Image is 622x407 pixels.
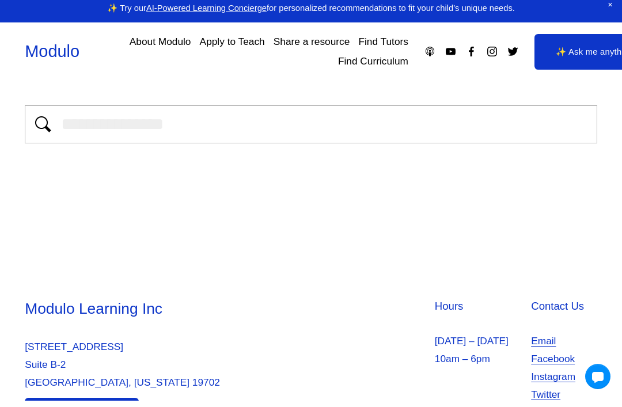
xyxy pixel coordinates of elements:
a: YouTube [445,52,457,64]
a: Twitter [507,52,519,64]
a: AI-Powered Learning Concierge [146,10,267,19]
a: Facebook [465,52,477,64]
h3: Modulo Learning Inc [25,305,308,326]
a: Find Curriculum [338,58,408,78]
h4: Hours [435,305,525,320]
h4: Contact Us [531,305,597,320]
a: Instagram [531,374,575,392]
a: Find Tutors [358,38,408,58]
a: Email [531,338,556,356]
a: Apply to Teach [200,38,265,58]
p: [STREET_ADDRESS] Suite B-2 [GEOGRAPHIC_DATA], [US_STATE] 19702 [25,344,308,398]
a: About Modulo [130,38,191,58]
a: Share a resource [274,38,350,58]
p: [DATE] – [DATE] 10am – 6pm [435,338,525,374]
a: Instagram [486,52,498,64]
a: Apple Podcasts [424,52,436,64]
a: Modulo [25,48,79,67]
a: Facebook [531,356,575,374]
